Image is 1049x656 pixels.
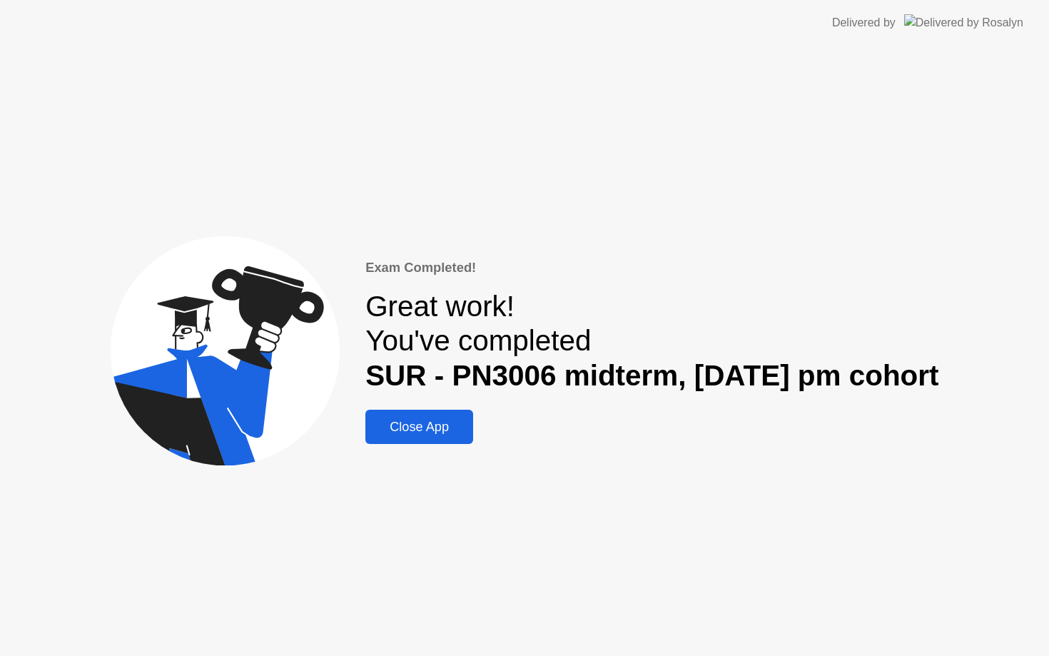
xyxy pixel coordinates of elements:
b: SUR - PN3006 midterm, [DATE] pm cohort [365,359,938,392]
div: Delivered by [832,14,896,31]
div: Great work! You've completed [365,289,938,393]
div: Close App [370,420,469,435]
img: Delivered by Rosalyn [904,14,1023,31]
div: Exam Completed! [365,258,938,278]
button: Close App [365,410,473,444]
